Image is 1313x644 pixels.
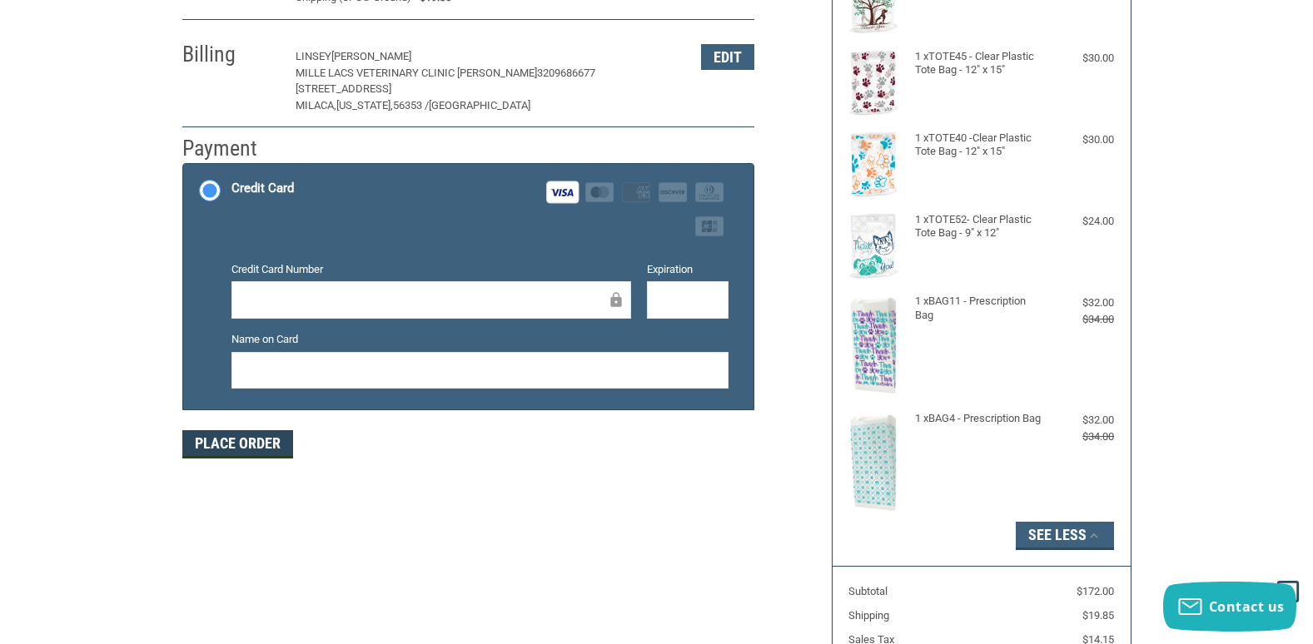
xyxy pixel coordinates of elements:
[1163,582,1296,632] button: Contact us
[296,99,336,111] span: MILACA,
[182,430,293,458] button: Place Order
[296,67,537,79] span: MILLE LACS VETERINARY CLINIC [PERSON_NAME]
[915,50,1044,77] h4: 1 x TOTE45 - Clear Plastic Tote Bag - 12" x 15"
[393,99,429,111] span: 56353 /
[296,50,331,62] span: LINSEY
[1047,131,1114,148] div: $30.00
[336,99,393,111] span: [US_STATE],
[1047,311,1114,328] div: $34.00
[1077,585,1114,597] span: $172.00
[848,585,888,597] span: Subtotal
[1047,412,1114,429] div: $32.00
[1047,295,1114,311] div: $32.00
[915,213,1044,240] h4: 1 x TOTE52- Clear Plastic Tote Bag - 9" x 12"
[231,261,631,278] label: Credit Card Number
[915,131,1044,159] h4: 1 x TOTE40 -Clear Plastic Tote Bag - 12" x 15"
[182,41,280,68] h2: Billing
[848,609,889,622] span: Shipping
[537,67,595,79] span: 3209686677
[701,44,754,70] button: Edit
[915,412,1044,425] h4: 1 x BAG4 - Prescription Bag
[647,261,729,278] label: Expiration
[1016,522,1114,550] button: See Less
[296,82,391,95] span: [STREET_ADDRESS]
[1209,597,1285,616] span: Contact us
[331,50,411,62] span: [PERSON_NAME]
[915,295,1044,322] h4: 1 x BAG11 - Prescription Bag
[1047,429,1114,445] div: $34.00
[1047,213,1114,230] div: $24.00
[429,99,530,111] span: [GEOGRAPHIC_DATA]
[1082,609,1114,622] span: $19.85
[231,331,729,348] label: Name on Card
[1047,50,1114,67] div: $30.00
[231,175,294,202] div: Credit Card
[182,135,280,162] h2: Payment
